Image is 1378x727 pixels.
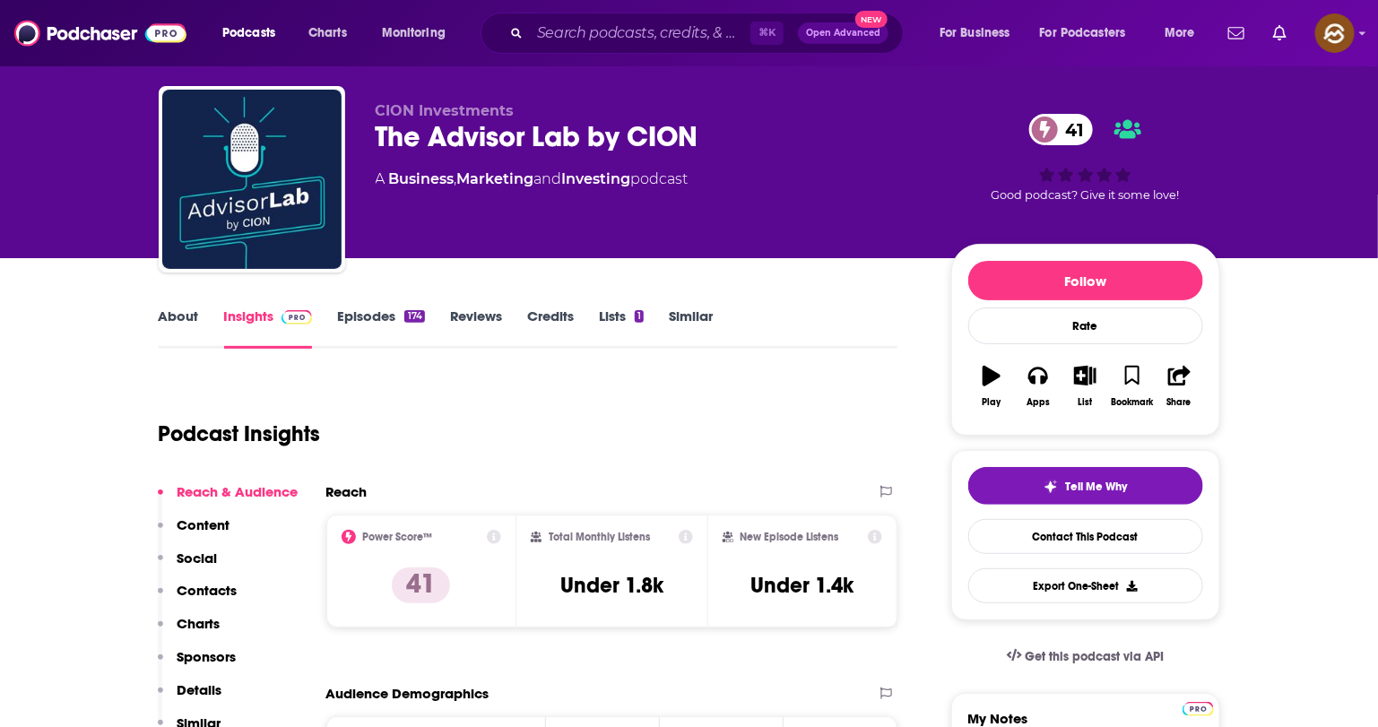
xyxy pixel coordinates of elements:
[178,516,230,533] p: Content
[1015,354,1062,419] button: Apps
[741,531,839,543] h2: New Episode Listens
[1165,21,1195,46] span: More
[308,21,347,46] span: Charts
[376,102,515,119] span: CION Investments
[1183,702,1214,716] img: Podchaser Pro
[1156,354,1202,419] button: Share
[806,29,880,38] span: Open Advanced
[159,307,199,349] a: About
[1065,480,1127,494] span: Tell Me Why
[392,567,450,603] p: 41
[751,572,854,599] h3: Under 1.4k
[530,19,750,48] input: Search podcasts, credits, & more...
[798,22,888,44] button: Open AdvancedNew
[376,169,689,190] div: A podcast
[178,648,237,665] p: Sponsors
[562,170,631,187] a: Investing
[178,615,221,632] p: Charts
[968,354,1015,419] button: Play
[1109,354,1156,419] button: Bookmark
[14,16,186,50] img: Podchaser - Follow, Share and Rate Podcasts
[178,681,222,698] p: Details
[1167,397,1192,408] div: Share
[1062,354,1108,419] button: List
[560,572,663,599] h3: Under 1.8k
[1047,114,1093,145] span: 41
[158,615,221,648] button: Charts
[450,307,502,349] a: Reviews
[1221,18,1252,48] a: Show notifications dropdown
[382,21,446,46] span: Monitoring
[951,102,1220,213] div: 41Good podcast? Give it some love!
[527,307,574,349] a: Credits
[855,11,888,28] span: New
[1266,18,1294,48] a: Show notifications dropdown
[158,582,238,615] button: Contacts
[992,635,1179,679] a: Get this podcast via API
[158,550,218,583] button: Social
[363,531,433,543] h2: Power Score™
[1315,13,1355,53] img: User Profile
[1029,114,1093,145] a: 41
[1040,21,1126,46] span: For Podcasters
[968,467,1203,505] button: tell me why sparkleTell Me Why
[222,21,275,46] span: Podcasts
[159,420,321,447] h1: Podcast Insights
[369,19,469,48] button: open menu
[992,188,1180,202] span: Good podcast? Give it some love!
[210,19,299,48] button: open menu
[927,19,1033,48] button: open menu
[599,307,644,349] a: Lists1
[158,681,222,714] button: Details
[224,307,313,349] a: InsightsPodchaser Pro
[498,13,921,54] div: Search podcasts, credits, & more...
[282,310,313,325] img: Podchaser Pro
[404,310,424,323] div: 174
[158,516,230,550] button: Content
[455,170,457,187] span: ,
[669,307,713,349] a: Similar
[549,531,650,543] h2: Total Monthly Listens
[968,261,1203,300] button: Follow
[1315,13,1355,53] span: Logged in as hey85204
[162,90,342,269] img: The Advisor Lab by CION
[326,685,490,702] h2: Audience Demographics
[968,519,1203,554] a: Contact This Podcast
[1315,13,1355,53] button: Show profile menu
[1028,19,1152,48] button: open menu
[750,22,784,45] span: ⌘ K
[534,170,562,187] span: and
[389,170,455,187] a: Business
[1079,397,1093,408] div: List
[1111,397,1153,408] div: Bookmark
[982,397,1001,408] div: Play
[158,648,237,681] button: Sponsors
[326,483,368,500] h2: Reach
[178,582,238,599] p: Contacts
[968,568,1203,603] button: Export One-Sheet
[1025,649,1164,664] span: Get this podcast via API
[1044,480,1058,494] img: tell me why sparkle
[1027,397,1050,408] div: Apps
[940,21,1010,46] span: For Business
[337,307,424,349] a: Episodes174
[158,483,299,516] button: Reach & Audience
[635,310,644,323] div: 1
[297,19,358,48] a: Charts
[178,550,218,567] p: Social
[968,307,1203,344] div: Rate
[457,170,534,187] a: Marketing
[178,483,299,500] p: Reach & Audience
[1152,19,1218,48] button: open menu
[1183,699,1214,716] a: Pro website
